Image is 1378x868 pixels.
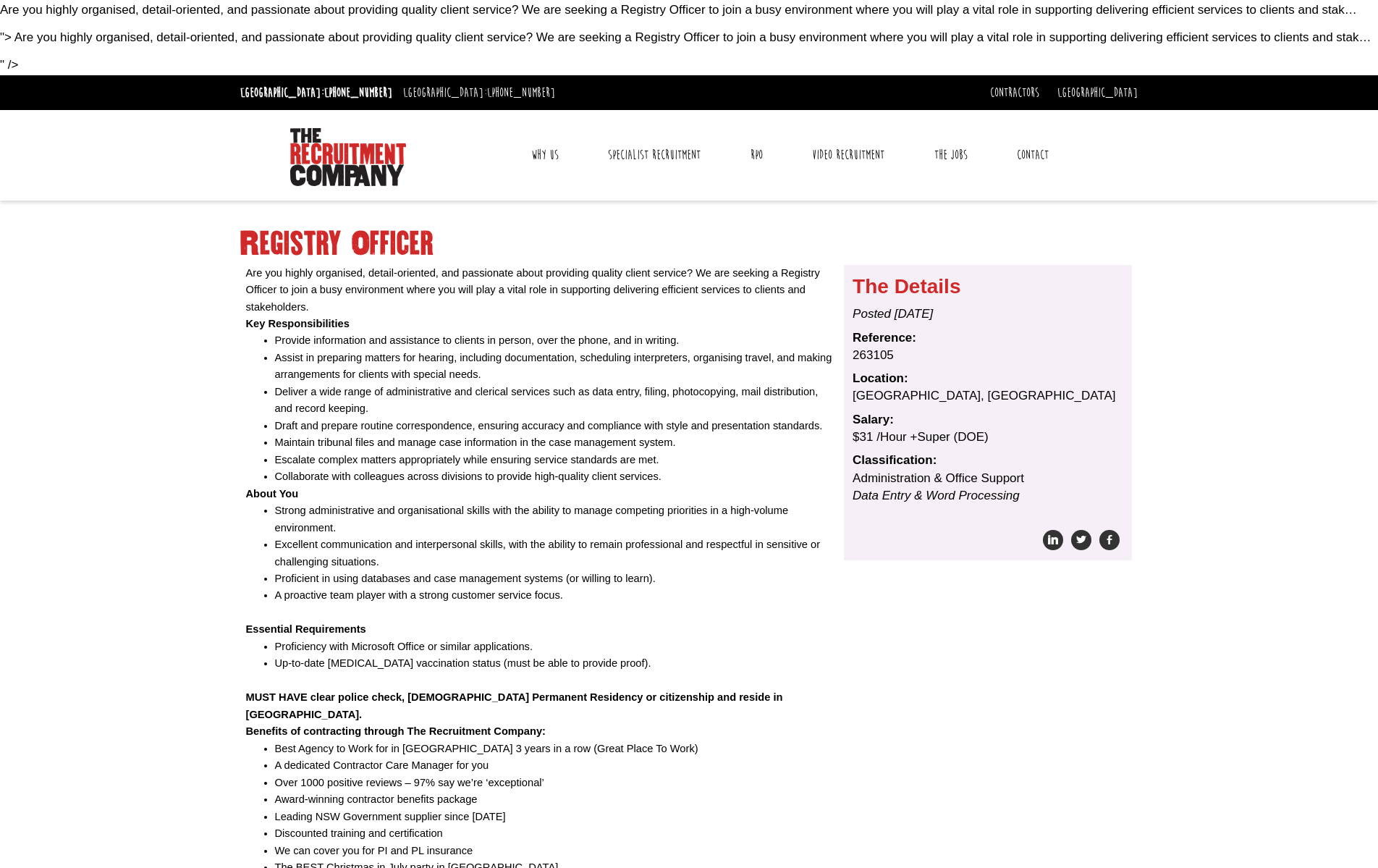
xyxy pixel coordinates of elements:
[520,137,570,173] a: Why Us
[246,725,546,737] b: Benefits of contracting through The Recruitment Company:
[246,265,834,316] p: Are you highly organised, detail-oriented, and passionate about providing quality client service?...
[246,318,350,329] b: Key Responsibilities
[1057,85,1138,101] a: [GEOGRAPHIC_DATA]
[275,468,834,485] li: Collaborate with colleagues across divisions to provide high-quality client services.
[853,470,1123,505] dd: Administration & Office Support
[853,429,1123,446] dd: $31 /Hour +Super (DOE)
[275,825,834,842] li: Discounted training and certification
[1006,137,1060,173] a: Contact
[853,387,1123,405] dd: [GEOGRAPHIC_DATA], [GEOGRAPHIC_DATA]
[275,757,834,774] li: A dedicated Contractor Care Manager for you
[853,489,1020,502] i: Data Entry & Word Processing
[853,370,1123,387] dt: Location:
[400,81,559,104] li: [GEOGRAPHIC_DATA]:
[246,488,299,500] b: About You
[853,411,1123,429] dt: Salary:
[275,418,834,434] li: Draft and prepare routine correspondence, ensuring accuracy and compliance with style and present...
[923,137,978,173] a: The Jobs
[801,137,895,173] a: Video Recruitment
[990,85,1039,101] a: Contractors
[740,137,774,173] a: RPO
[853,307,933,321] i: Posted [DATE]
[275,536,834,570] li: Excellent communication and interpersonal skills, with the ability to remain professional and res...
[275,809,834,825] li: Leading NSW Government supplier since [DATE]
[275,587,834,604] li: A proactive team player with a strong customer service focus.
[246,691,783,720] b: MUST HAVE clear police check, [DEMOGRAPHIC_DATA] Permanent Residency or citizenship and reside in...
[275,655,834,672] li: Up-to-date [MEDICAL_DATA] vaccination status (must be able to provide proof).
[853,452,1123,469] dt: Classification:
[275,350,834,384] li: Assist in preparing matters for hearing, including documentation, scheduling interpreters, organi...
[240,231,1138,257] h1: Registry Officer
[487,85,555,101] a: [PHONE_NUMBER]
[853,347,1123,364] dd: 263105
[597,137,711,173] a: Specialist Recruitment
[275,502,834,536] li: Strong administrative and organisational skills with the ability to manage competing priorities i...
[853,329,1123,347] dt: Reference:
[275,434,834,451] li: Maintain tribunal files and manage case information in the case management system.
[290,128,406,186] img: The Recruitment Company
[246,623,366,635] b: Essential Requirements
[324,85,392,101] a: [PHONE_NUMBER]
[275,791,834,808] li: Award-winning contractor benefits package
[275,384,834,418] li: Deliver a wide range of administrative and clerical services such as data entry, filing, photocop...
[275,775,834,791] li: Over 1000 positive reviews – 97% say we’re ‘exceptional’
[237,81,396,104] li: [GEOGRAPHIC_DATA]:
[275,639,834,655] li: Proficiency with Microsoft Office or similar applications.
[275,843,834,859] li: We can cover you for PI and PL insurance
[275,741,834,757] li: Best Agency to Work for in [GEOGRAPHIC_DATA] 3 years in a row (Great Place To Work)
[275,332,834,349] li: Provide information and assistance to clients in person, over the phone, and in writing.
[275,570,834,587] li: Proficient in using databases and case management systems (or willing to learn).
[275,452,834,468] li: Escalate complex matters appropriately while ensuring service standards are met.
[853,276,1123,298] h3: The Details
